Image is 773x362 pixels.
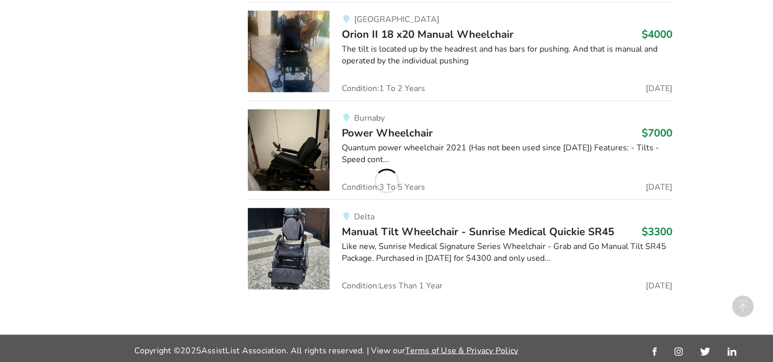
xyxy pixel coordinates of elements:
span: Orion II 18 x20 Manual Wheelchair [342,27,513,41]
a: mobility-manual tilt wheelchair - sunrise medical quickie sr45DeltaManual Tilt Wheelchair - Sunri... [248,199,672,290]
span: Condition: 1 To 2 Years [342,84,425,93]
img: instagram_link [674,348,683,356]
h3: $4000 [642,28,672,41]
span: Burnaby [354,112,384,124]
img: facebook_link [652,348,657,356]
span: [DATE] [646,183,672,191]
span: Delta [354,211,374,222]
img: mobility-power wheelchair [248,109,330,191]
a: mobility-orion ii 18 x20 manual wheelchair[GEOGRAPHIC_DATA]Orion II 18 x20 Manual Wheelchair$4000... [248,2,672,101]
span: [GEOGRAPHIC_DATA] [354,14,439,25]
h3: $3300 [642,225,672,238]
span: [DATE] [646,84,672,93]
img: twitter_link [700,348,710,356]
a: mobility-power wheelchair BurnabyPower Wheelchair$7000Quantum power wheelchair 2021 (Has not been... [248,101,672,199]
span: Condition: 3 To 5 Years [342,183,425,191]
div: Like new, Sunrise Medical Signature Series Wheelchair - Grab and Go Manual Tilt SR45 Package. Pur... [342,241,672,264]
span: Condition: Less Than 1 Year [342,282,442,290]
span: Power Wheelchair [342,126,433,140]
h3: $7000 [642,126,672,140]
div: The tilt is located up by the headrest and has bars for pushing. And that is manual and operated ... [342,43,672,67]
img: linkedin_link [728,348,736,356]
img: mobility-manual tilt wheelchair - sunrise medical quickie sr45 [248,208,330,290]
span: Manual Tilt Wheelchair - Sunrise Medical Quickie SR45 [342,224,614,239]
img: mobility-orion ii 18 x20 manual wheelchair [248,11,330,93]
span: [DATE] [646,282,672,290]
a: Terms of Use & Privacy Policy [405,345,518,356]
div: Quantum power wheelchair 2021 (Has not been used since [DATE]) Features: - Tilts - Speed cont... [342,142,672,166]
